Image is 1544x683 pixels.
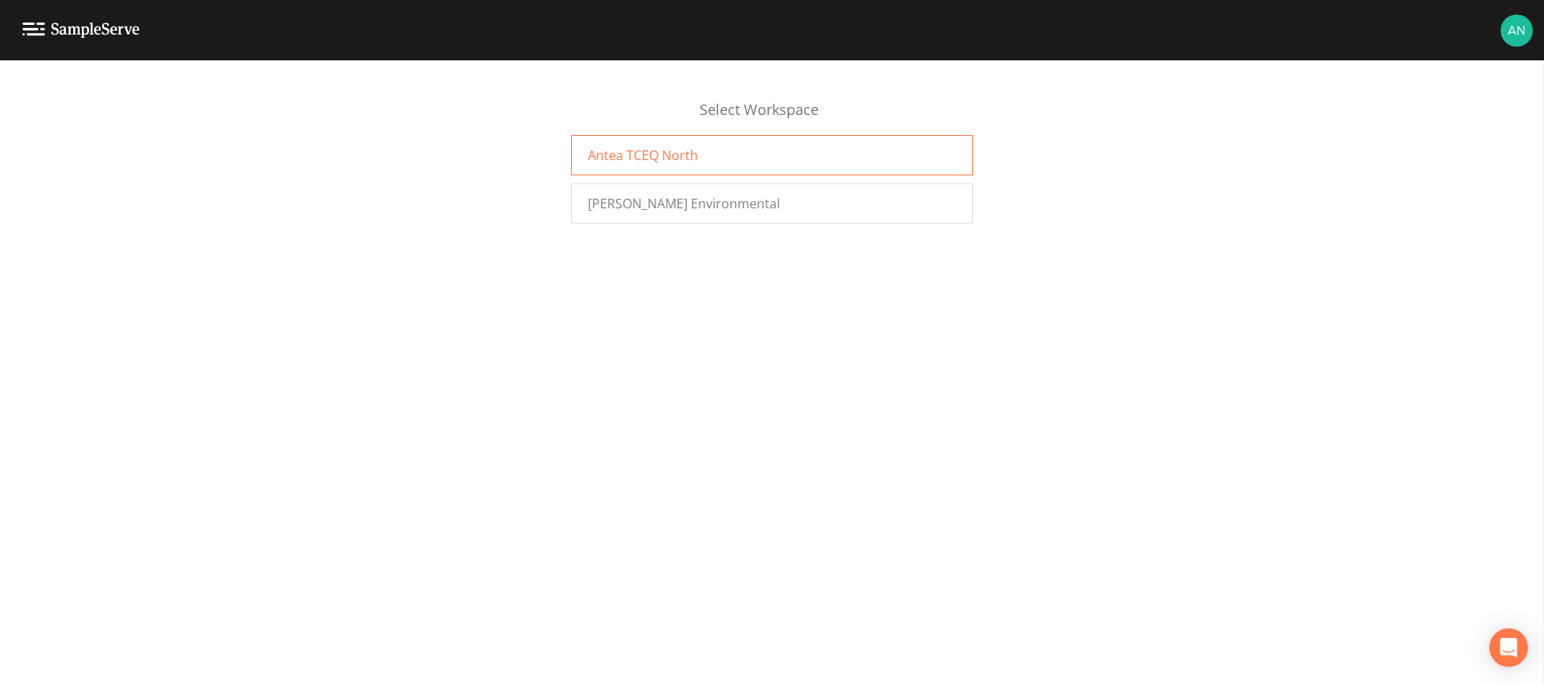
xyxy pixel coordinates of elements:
div: Open Intercom Messenger [1489,628,1528,667]
a: Antea TCEQ North [571,135,973,175]
a: [PERSON_NAME] Environmental [571,183,973,224]
span: [PERSON_NAME] Environmental [588,194,780,213]
img: logo [23,23,140,38]
img: c76c074581486bce1c0cbc9e29643337 [1501,14,1533,47]
span: Antea TCEQ North [588,146,698,165]
div: Select Workspace [571,99,973,135]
